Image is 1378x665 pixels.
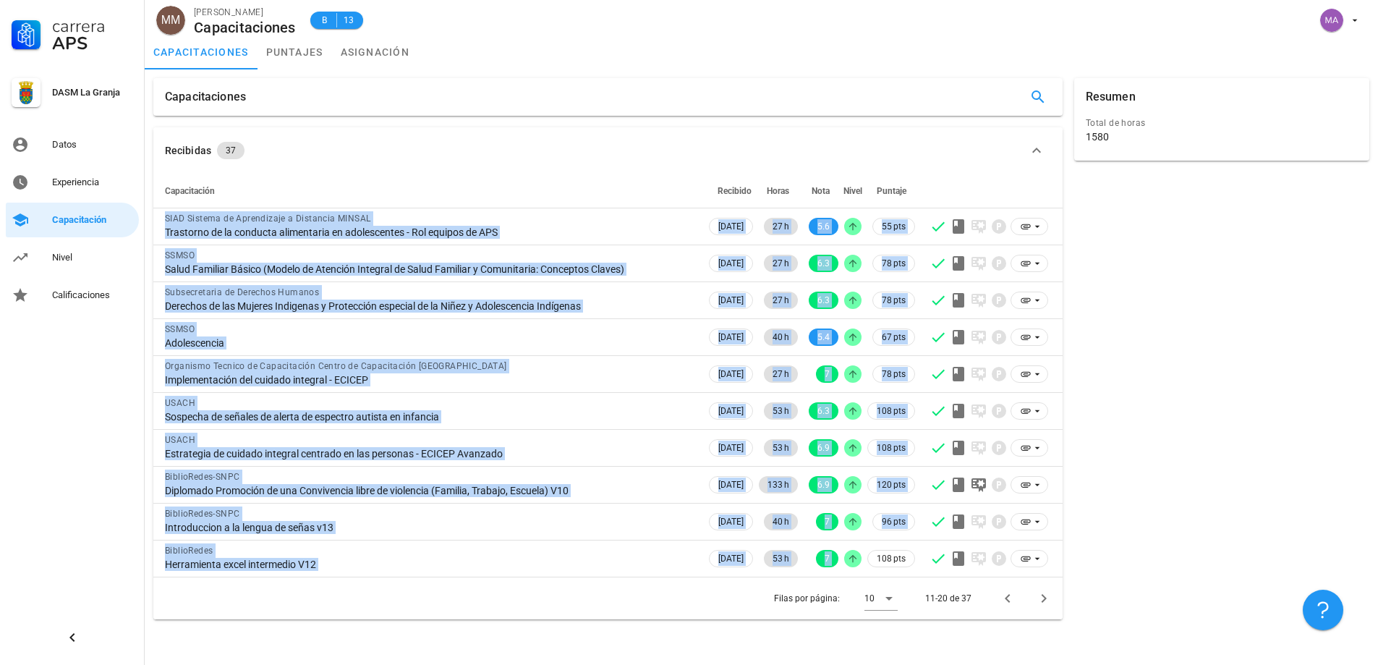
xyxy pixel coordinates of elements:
span: SSMSO [165,324,195,334]
span: BiblioRedes-SNPC [165,509,239,519]
a: puntajes [258,35,332,69]
span: 120 pts [877,478,906,492]
div: Salud Familiar Básico (Modelo de Atención Integral de Salud Familiar y Comunitaria: Conceptos Cla... [165,263,694,276]
span: 40 h [773,329,789,346]
a: asignación [332,35,419,69]
th: Nota [801,174,841,208]
div: Trastorno de la conducta alimentaria en adolescentes - Rol equipos de APS [165,226,694,239]
div: [PERSON_NAME] [194,5,296,20]
div: Derechos de las Mujeres Indigenas y Protección especial de la Niñez y Adolescencia Indígenas [165,300,694,313]
div: Estrategia de cuidado integral centrado en las personas - ECICEP Avanzado [165,447,694,460]
span: 6.3 [817,402,830,420]
span: [DATE] [718,219,744,234]
span: Recibido [718,186,752,196]
div: 10Filas por página: [864,587,898,610]
span: [DATE] [718,255,744,271]
span: [DATE] [718,366,744,382]
button: Página siguiente [1031,585,1057,611]
span: [DATE] [718,440,744,456]
span: 108 pts [877,441,906,455]
span: SIAD Sistema de Aprendizaje a Distancia MINSAL [165,213,370,224]
span: [DATE] [718,292,744,308]
span: 7 [825,365,830,383]
span: 5.6 [817,218,830,235]
span: 37 [226,142,236,159]
span: B [319,13,331,27]
span: Nota [812,186,830,196]
div: Introduccion a la lengua de señas v13 [165,521,694,534]
button: Página anterior [995,585,1021,611]
th: Nivel [841,174,864,208]
span: 40 h [773,513,789,530]
a: Calificaciones [6,278,139,313]
span: SSMSO [165,250,195,261]
div: Herramienta excel intermedio V12 [165,558,694,571]
span: Puntaje [877,186,906,196]
span: 53 h [773,550,789,567]
span: 67 pts [882,330,906,344]
span: 78 pts [882,256,906,271]
span: 96 pts [882,514,906,529]
div: Carrera [52,17,133,35]
th: Recibido [706,174,756,208]
a: capacitaciones [145,35,258,69]
div: 10 [864,592,875,605]
div: Capacitaciones [165,78,246,116]
span: 13 [343,13,354,27]
span: Subsecretaria de Derechos Humanos [165,287,319,297]
span: [DATE] [718,551,744,567]
a: Capacitación [6,203,139,237]
th: Puntaje [864,174,918,208]
span: 5.4 [817,329,830,346]
span: 7 [825,550,830,567]
span: [DATE] [718,329,744,345]
th: Horas [756,174,801,208]
div: Adolescencia [165,336,694,350]
span: 6.3 [817,292,830,309]
span: USACH [165,435,195,445]
div: Diplomado Promoción de una Convivencia libre de violencia (Familia, Trabajo, Escuela) V10 [165,484,694,497]
div: Calificaciones [52,289,133,301]
div: avatar [1320,9,1343,32]
span: 78 pts [882,293,906,308]
span: 53 h [773,402,789,420]
div: Total de horas [1086,116,1358,130]
span: 55 pts [882,219,906,234]
div: Capacitaciones [194,20,296,35]
span: 27 h [773,292,789,309]
span: Horas [767,186,789,196]
div: Capacitación [52,214,133,226]
span: [DATE] [718,514,744,530]
span: Nivel [843,186,862,196]
div: Datos [52,139,133,151]
div: APS [52,35,133,52]
span: 6.3 [817,255,830,272]
span: Organismo Tecnico de Capacitación Centro de Capacitación [GEOGRAPHIC_DATA] [165,361,507,371]
div: Experiencia [52,177,133,188]
div: Nivel [52,252,133,263]
span: 6.9 [817,476,830,494]
th: Capacitación [153,174,706,208]
span: 6.9 [817,439,830,457]
span: 133 h [767,476,789,494]
div: 11-20 de 37 [925,592,971,605]
div: DASM La Granja [52,87,133,98]
span: 27 h [773,365,789,383]
div: Implementación del cuidado integral - ECICEP [165,373,694,386]
span: Capacitación [165,186,215,196]
span: MM [161,6,181,35]
span: [DATE] [718,477,744,493]
span: 78 pts [882,367,906,381]
span: 27 h [773,255,789,272]
span: 108 pts [877,551,906,566]
div: Resumen [1086,78,1136,116]
span: BiblioRedes [165,546,213,556]
span: USACH [165,398,195,408]
button: Recibidas 37 [153,127,1063,174]
div: Sospecha de señales de alerta de espectro autista en infancia [165,410,694,423]
span: 27 h [773,218,789,235]
span: [DATE] [718,403,744,419]
div: Recibidas [165,143,211,158]
div: avatar [156,6,185,35]
a: Datos [6,127,139,162]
